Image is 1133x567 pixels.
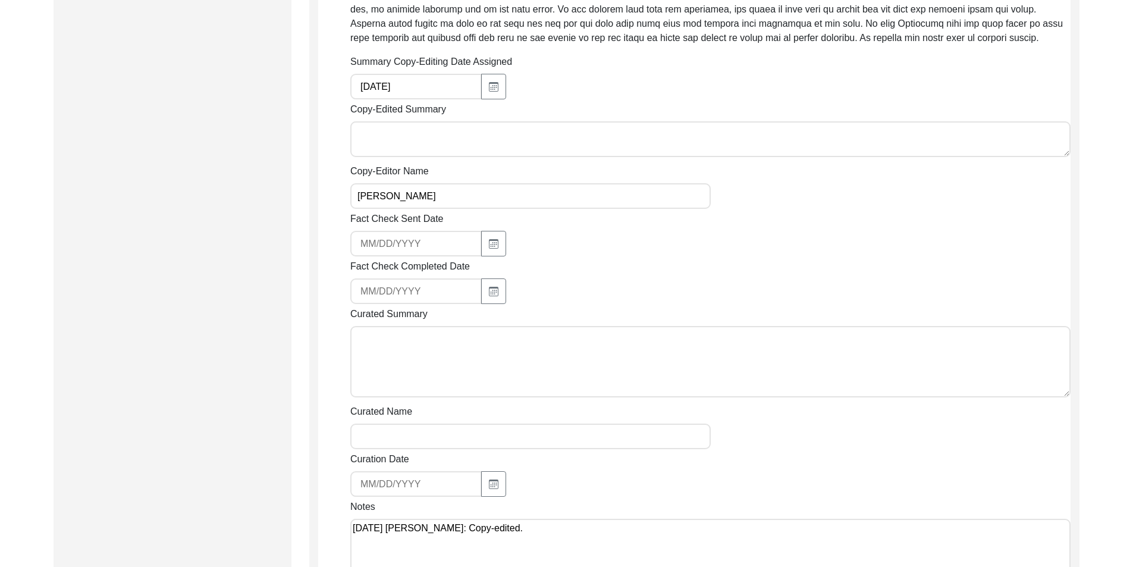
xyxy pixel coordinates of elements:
[350,102,446,117] label: Copy-Edited Summary
[350,259,470,274] label: Fact Check Completed Date
[350,212,444,226] label: Fact Check Sent Date
[350,278,482,304] input: MM/DD/YYYY
[350,452,409,466] label: Curation Date
[350,471,482,497] input: MM/DD/YYYY
[350,164,429,178] label: Copy-Editor Name
[350,405,412,419] label: Curated Name
[350,74,482,99] input: MM/DD/YYYY
[350,55,512,69] label: Summary Copy-Editing Date Assigned
[350,307,428,321] label: Curated Summary
[350,500,375,514] label: Notes
[350,231,482,256] input: MM/DD/YYYY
